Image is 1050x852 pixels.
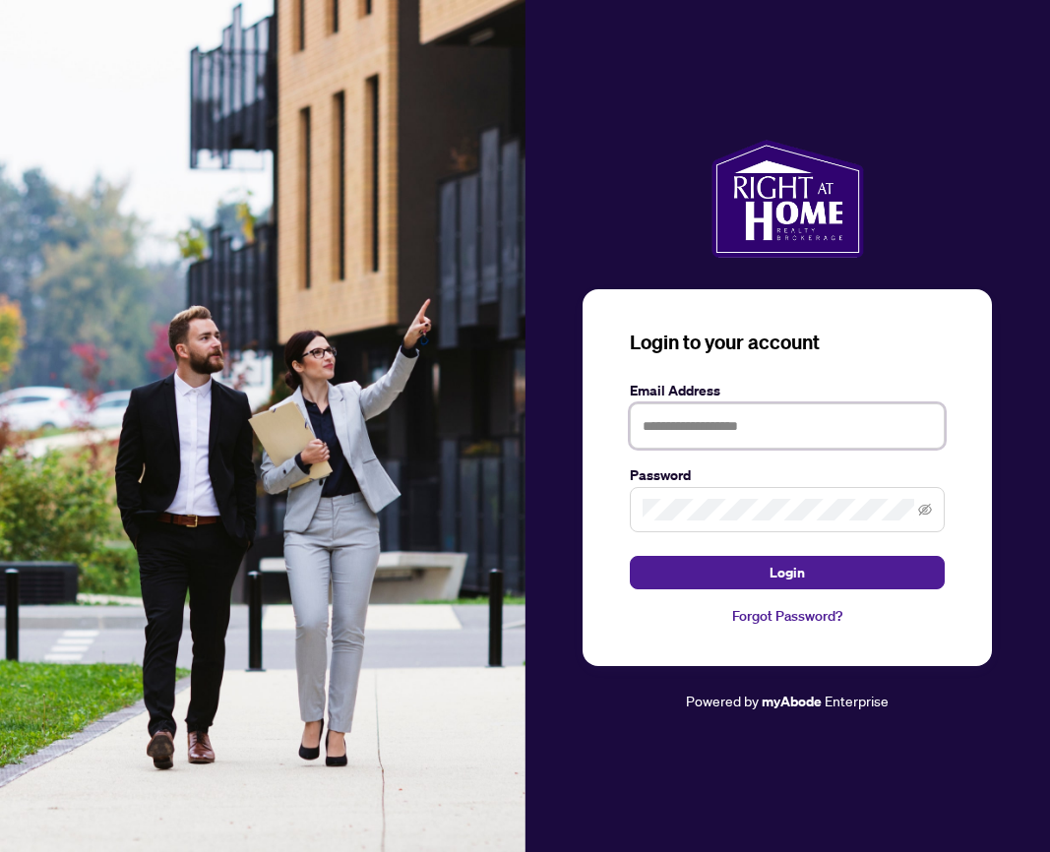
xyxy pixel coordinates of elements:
[918,503,932,517] span: eye-invisible
[630,380,945,401] label: Email Address
[770,557,805,588] span: Login
[630,464,945,486] label: Password
[630,556,945,589] button: Login
[762,691,822,712] a: myAbode
[686,692,759,709] span: Powered by
[711,140,864,258] img: ma-logo
[630,605,945,627] a: Forgot Password?
[630,329,945,356] h3: Login to your account
[825,692,889,709] span: Enterprise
